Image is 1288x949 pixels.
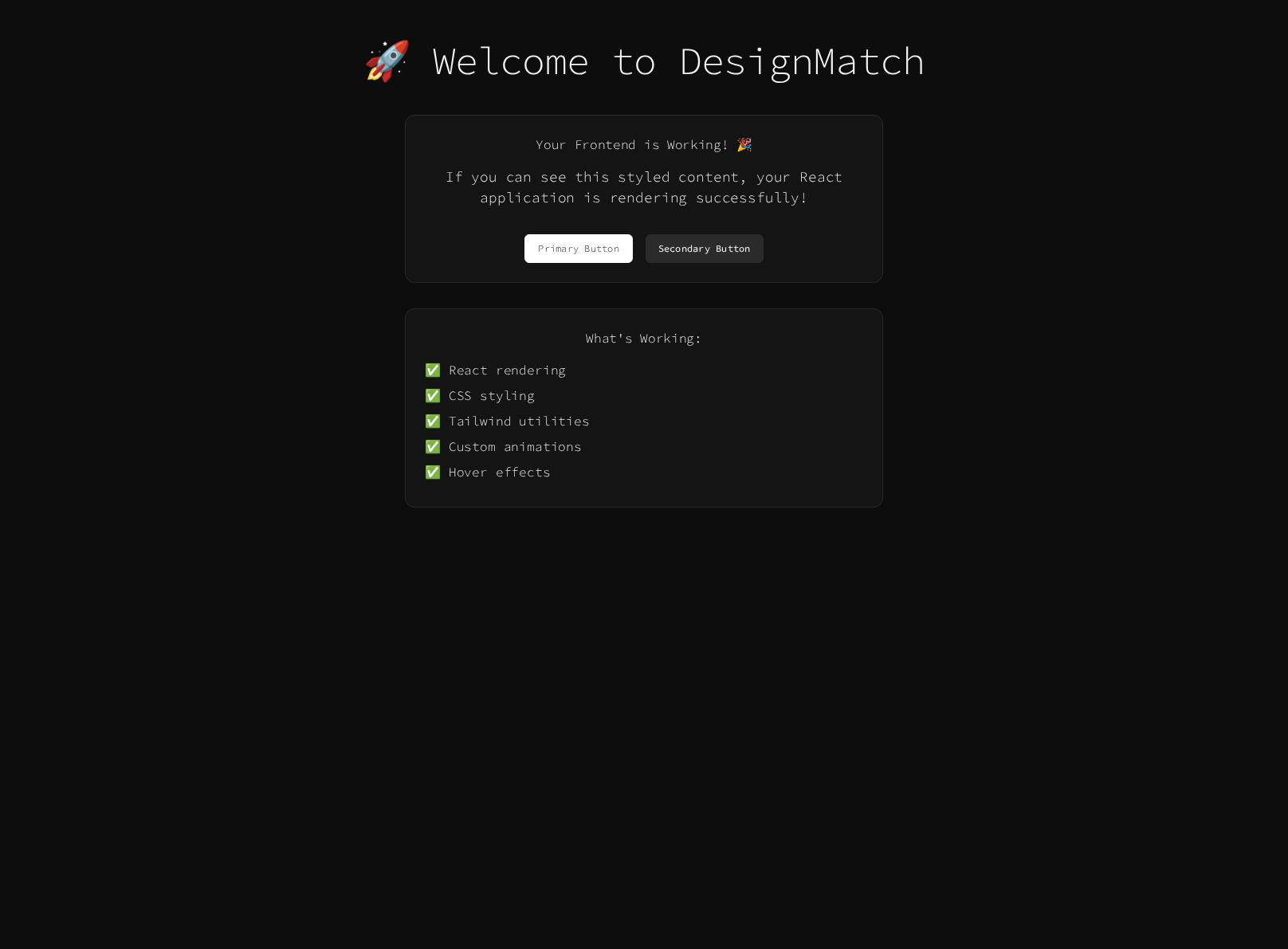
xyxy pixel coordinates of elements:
[198,32,1090,89] h1: 🚀 Welcome to DesignMatch
[425,411,863,430] li: ✅ Tailwind utilities
[524,234,632,263] button: Primary Button
[425,462,863,481] li: ✅ Hover effects
[425,135,863,154] h2: Your Frontend is Working! 🎉
[646,234,764,263] button: Secondary Button
[425,328,863,347] h3: What's Working:
[425,360,863,379] li: ✅ React rendering
[425,386,863,405] li: ✅ CSS styling
[425,437,863,456] li: ✅ Custom animations
[425,167,863,209] p: If you can see this styled content, your React application is rendering successfully!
